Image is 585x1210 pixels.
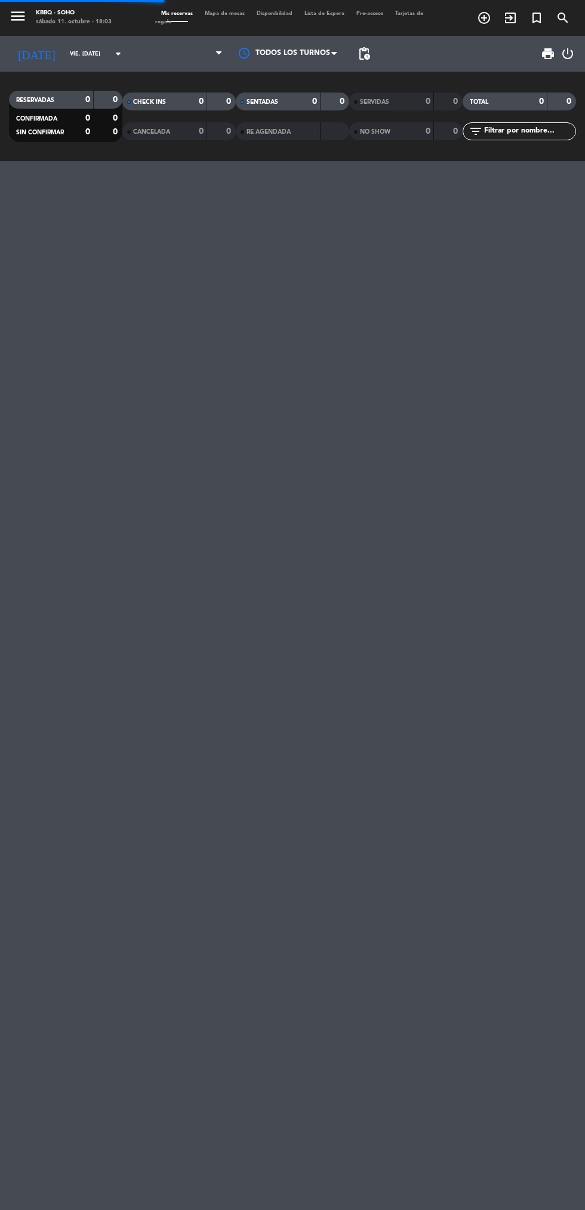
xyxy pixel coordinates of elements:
[566,97,574,106] strong: 0
[426,127,430,136] strong: 0
[298,11,350,16] span: Lista de Espera
[16,130,64,136] span: SIN CONFIRMAR
[556,11,570,25] i: search
[199,97,204,106] strong: 0
[453,97,460,106] strong: 0
[155,11,199,16] span: Mis reservas
[36,9,112,18] div: Kbbq - Soho
[226,97,233,106] strong: 0
[199,127,204,136] strong: 0
[113,96,120,104] strong: 0
[85,96,90,104] strong: 0
[251,11,298,16] span: Disponibilidad
[470,99,488,105] span: TOTAL
[85,128,90,136] strong: 0
[247,99,278,105] span: SENTADAS
[477,11,491,25] i: add_circle_outline
[340,97,347,106] strong: 0
[503,11,518,25] i: exit_to_app
[469,124,483,138] i: filter_list
[36,18,112,27] div: sábado 11. octubre - 18:03
[350,11,389,16] span: Pre-acceso
[453,127,460,136] strong: 0
[483,125,575,138] input: Filtrar por nombre...
[9,42,64,66] i: [DATE]
[312,97,317,106] strong: 0
[560,36,576,72] div: LOG OUT
[16,97,54,103] span: RESERVADAS
[426,97,430,106] strong: 0
[529,11,544,25] i: turned_in_not
[111,47,125,61] i: arrow_drop_down
[541,47,555,61] span: print
[360,129,390,135] span: NO SHOW
[113,128,120,136] strong: 0
[85,114,90,122] strong: 0
[133,99,166,105] span: CHECK INS
[9,7,27,25] i: menu
[561,47,575,61] i: power_settings_new
[133,129,170,135] span: CANCELADA
[9,7,27,28] button: menu
[357,47,371,61] span: pending_actions
[16,116,57,122] span: CONFIRMADA
[360,99,389,105] span: SERVIDAS
[113,114,120,122] strong: 0
[247,129,291,135] span: RE AGENDADA
[199,11,251,16] span: Mapa de mesas
[226,127,233,136] strong: 0
[539,97,544,106] strong: 0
